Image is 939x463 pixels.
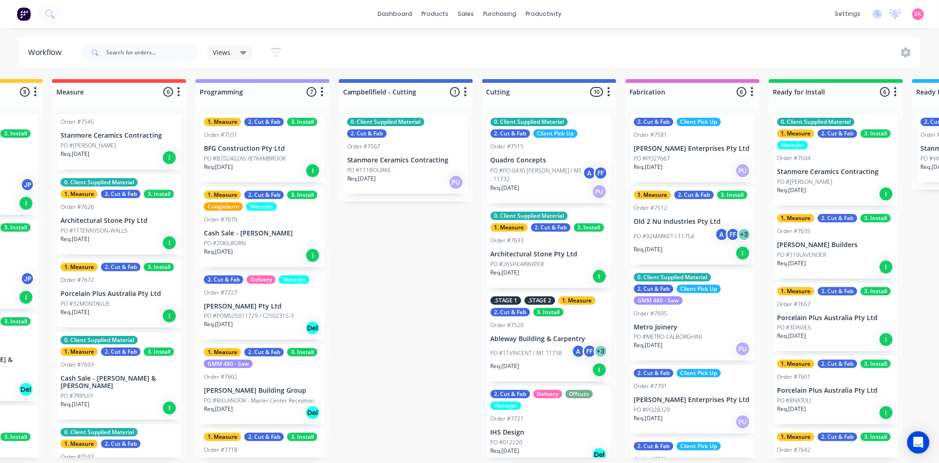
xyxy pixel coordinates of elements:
div: 2. Cut & FabDeliveryWaterjetOrder #7727[PERSON_NAME] Pty LtdPO #POMS25011729 / C2502315-3Req.[DAT... [200,272,325,340]
div: 2. Cut & Fab [244,348,284,356]
div: 2. Cut & FabClient Pick UpOrder #7581[PERSON_NAME] Enterprises Pty LtdPO #PO27667Req.[DATE]PU [630,114,755,182]
div: 2. Cut & Fab [101,263,141,271]
div: FF [594,166,608,180]
div: 1. Measure2. Cut & Fab3. InstallGMM 480 - SawOrder #7602[PERSON_NAME] Building GroupPO #BILLANOOK... [200,344,325,424]
p: PO #[PERSON_NAME] [777,178,833,186]
div: 3. Install [717,191,748,199]
div: Client Pick Up [534,129,578,138]
p: PO #BILLANOOK - Master Center Reception [204,396,314,405]
p: Stanmore Ceramics Contracting [347,156,465,164]
div: 1. Measure [777,129,815,138]
p: PO #11VINCENT / M1 11738 [491,349,562,357]
div: 1. Measure [634,191,671,199]
p: PO #32MONTAGUE [61,300,110,308]
p: [PERSON_NAME] Enterprises Pty Ltd [634,145,751,153]
div: 1. Measure [777,214,815,222]
div: FF [726,228,740,242]
div: I [305,163,320,178]
div: Order #7635 [777,227,811,235]
p: PO #POMS25011729 / C2502315-3 [204,312,294,320]
p: Req. [DATE] [777,186,806,195]
div: GMM 480 - Saw [634,296,683,305]
div: Order #7626 [61,203,94,211]
div: 0. Client Supplied Material [777,118,855,126]
p: Req. [DATE] [61,150,89,158]
div: 0. Client Supplied Material1. Measure2. Cut & Fab3. InstallOrder #7633Architectural Stone Pty Ltd... [487,208,612,288]
p: PO #7RIPLEY [61,392,93,400]
p: Porcelain Plus Australia Pty Ltd [777,314,895,322]
div: I [162,309,177,323]
p: Req. [DATE] [61,235,89,243]
p: Req. [DATE] [777,259,806,268]
div: 1. Measure [491,223,528,232]
div: Del [19,382,34,397]
div: 0. Client Supplied Material2. Cut & FabOrder #7567Stanmore Ceramics ContractingPO #111BOURKEReq.[... [344,114,468,194]
p: PO #11TENNYSON-WALLS [61,227,128,235]
div: I [592,362,607,377]
div: Del [305,405,320,420]
div: 1. Measure [204,433,241,441]
p: PO #PO28329 [634,406,670,414]
p: Old 2 Nu Industries Pty Ltd [634,218,751,226]
div: I [879,332,894,347]
div: I [162,401,177,416]
div: 3. Install [861,129,891,138]
p: Stanmore Ceramics Contracting [61,132,178,140]
span: SK [915,10,922,18]
div: Order #7504 [777,154,811,162]
p: [PERSON_NAME] Pty Ltd [204,302,321,310]
div: 2. Cut & Fab [101,190,141,198]
p: Req. [DATE] [61,400,89,409]
div: GMM 480 - Saw [204,360,253,368]
div: I [162,150,177,165]
div: Order #7693 [61,361,94,369]
p: Req. [DATE] [634,414,663,423]
div: 2. Cut & Fab [818,360,858,368]
p: Ableway Building & Carpentry [491,335,608,343]
div: Workflow [28,47,66,58]
p: IHS Design [491,429,608,436]
div: 2. Cut & Fab [491,390,530,398]
div: 2. Cut & Fab [818,433,858,441]
div: Order #7567 [347,142,381,151]
div: A [715,228,729,242]
div: 3. Install [144,263,174,271]
div: FF [583,344,597,358]
div: 2. Cut & Fab [244,191,284,199]
p: PO #8NATOLI [777,396,811,405]
input: Search for orders... [106,43,198,62]
p: BFG Construction Pty Ltd [204,145,321,153]
div: 3. Install [574,223,604,232]
div: Waterjet [777,141,808,149]
div: 2. Cut & Fab [634,442,674,450]
div: 2. Cut & Fab [675,191,714,199]
p: Req. [DATE] [491,268,520,277]
div: I [592,269,607,284]
div: 2. Cut & Fab [818,287,858,295]
div: 2. Cut & Fab [347,129,387,138]
div: I [879,260,894,275]
div: I [19,196,34,211]
p: [PERSON_NAME] Enterprises Pty Ltd [634,396,751,404]
div: 3. Install [144,190,174,198]
p: Req. [DATE] [204,163,233,171]
div: 3. Install [0,129,31,138]
div: 0. Client Supplied Material [491,212,568,220]
p: PO #20KILBORN [204,239,246,248]
div: 3. Install [861,360,891,368]
div: 2. Cut & Fab [101,440,141,448]
p: [PERSON_NAME] Builders [777,241,895,249]
div: 1. Measure [61,348,98,356]
div: Waterjet [246,202,277,211]
div: I [19,290,34,305]
div: PU [736,342,750,356]
div: A [572,344,586,358]
div: Order #7581 [634,131,668,139]
p: PO #119LAVENDER [777,251,827,259]
div: PU [736,163,750,178]
p: Req. [DATE] [634,245,663,254]
p: Req. [DATE] [204,320,233,329]
div: 3. Install [287,433,318,441]
div: Order #7601 [777,373,811,381]
div: + 3 [737,228,751,242]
